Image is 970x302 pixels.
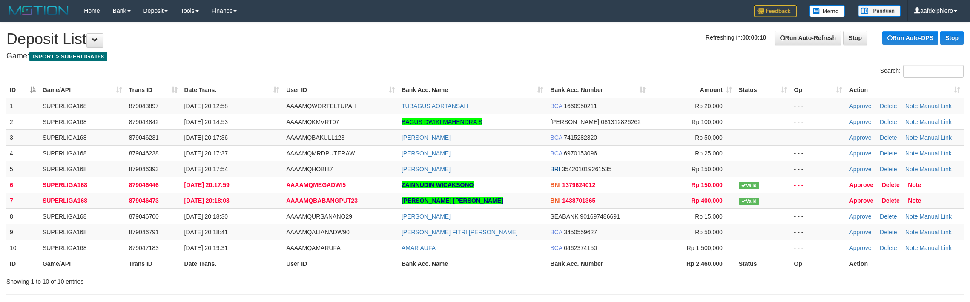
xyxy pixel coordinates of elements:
[564,134,597,141] span: Copy 7415282320 to clipboard
[695,103,723,109] span: Rp 20,000
[6,4,71,17] img: MOTION_logo.png
[880,103,897,109] a: Delete
[919,134,952,141] a: Manual Link
[562,181,595,188] span: Copy 1379624012 to clipboard
[919,229,952,236] a: Manual Link
[550,229,562,236] span: BCA
[184,118,228,125] span: [DATE] 20:14:53
[880,65,964,78] label: Search:
[402,244,436,251] a: AMAR AUFA
[129,150,159,157] span: 879046238
[739,182,759,189] span: Valid transaction
[126,256,181,271] th: Trans ID
[692,118,722,125] span: Rp 100,000
[882,197,900,204] a: Delete
[791,224,846,240] td: - - -
[39,208,126,224] td: SUPERLIGA168
[6,52,964,60] h4: Game:
[742,34,766,41] strong: 00:00:10
[919,103,952,109] a: Manual Link
[286,118,339,125] span: AAAAMQKMVRT07
[919,213,952,220] a: Manual Link
[6,129,39,145] td: 3
[903,65,964,78] input: Search:
[580,213,620,220] span: Copy 901697486691 to clipboard
[550,166,560,173] span: BRI
[129,103,159,109] span: 879043897
[6,114,39,129] td: 2
[564,244,597,251] span: Copy 0462374150 to clipboard
[882,181,900,188] a: Delete
[550,118,599,125] span: [PERSON_NAME]
[775,31,841,45] a: Run Auto-Refresh
[791,177,846,193] td: - - -
[547,82,649,98] th: Bank Acc. Number: activate to sort column ascending
[849,181,873,188] a: Approve
[6,193,39,208] td: 7
[849,229,871,236] a: Approve
[39,114,126,129] td: SUPERLIGA168
[649,256,735,271] th: Rp 2.460.000
[39,145,126,161] td: SUPERLIGA168
[6,224,39,240] td: 9
[687,244,723,251] span: Rp 1,500,000
[692,197,723,204] span: Rp 400,000
[692,166,722,173] span: Rp 150,000
[908,197,921,204] a: Note
[940,31,964,45] a: Stop
[286,197,358,204] span: AAAAMQBABANGPUT23
[129,134,159,141] span: 879046231
[283,82,398,98] th: User ID: activate to sort column ascending
[905,103,918,109] a: Note
[6,145,39,161] td: 4
[39,98,126,114] td: SUPERLIGA168
[286,150,355,157] span: AAAAMQMRDPUTERAW
[791,145,846,161] td: - - -
[402,229,518,236] a: [PERSON_NAME] FITRI [PERSON_NAME]
[129,118,159,125] span: 879044842
[880,166,897,173] a: Delete
[849,150,871,157] a: Approve
[649,82,735,98] th: Amount: activate to sort column ascending
[286,134,344,141] span: AAAAMQBAKULL123
[181,82,283,98] th: Date Trans.: activate to sort column ascending
[184,181,230,188] span: [DATE] 20:17:59
[181,256,283,271] th: Date Trans.
[849,134,871,141] a: Approve
[791,161,846,177] td: - - -
[846,82,964,98] th: Action: activate to sort column ascending
[919,244,952,251] a: Manual Link
[39,256,126,271] th: Game/API
[402,118,482,125] a: BAGUS DWIKI MAHENDRA S
[905,229,918,236] a: Note
[402,150,451,157] a: [PERSON_NAME]
[184,103,228,109] span: [DATE] 20:12:58
[791,129,846,145] td: - - -
[6,177,39,193] td: 6
[184,150,228,157] span: [DATE] 20:17:37
[129,229,159,236] span: 879046791
[849,244,871,251] a: Approve
[184,244,228,251] span: [DATE] 20:19:31
[184,166,228,173] span: [DATE] 20:17:54
[791,82,846,98] th: Op: activate to sort column ascending
[695,150,723,157] span: Rp 25,000
[880,229,897,236] a: Delete
[184,197,230,204] span: [DATE] 20:18:03
[398,82,547,98] th: Bank Acc. Name: activate to sort column ascending
[849,166,871,173] a: Approve
[550,181,560,188] span: BNI
[402,181,474,188] a: ZAINNUDIN WICAKSONO
[286,229,350,236] span: AAAAMQALIANADW90
[126,82,181,98] th: Trans ID: activate to sort column ascending
[6,208,39,224] td: 8
[905,134,918,141] a: Note
[791,98,846,114] td: - - -
[908,181,921,188] a: Note
[39,193,126,208] td: SUPERLIGA168
[905,244,918,251] a: Note
[562,166,612,173] span: Copy 354201019261535 to clipboard
[6,98,39,114] td: 1
[706,34,766,41] span: Refreshing in:
[880,213,897,220] a: Delete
